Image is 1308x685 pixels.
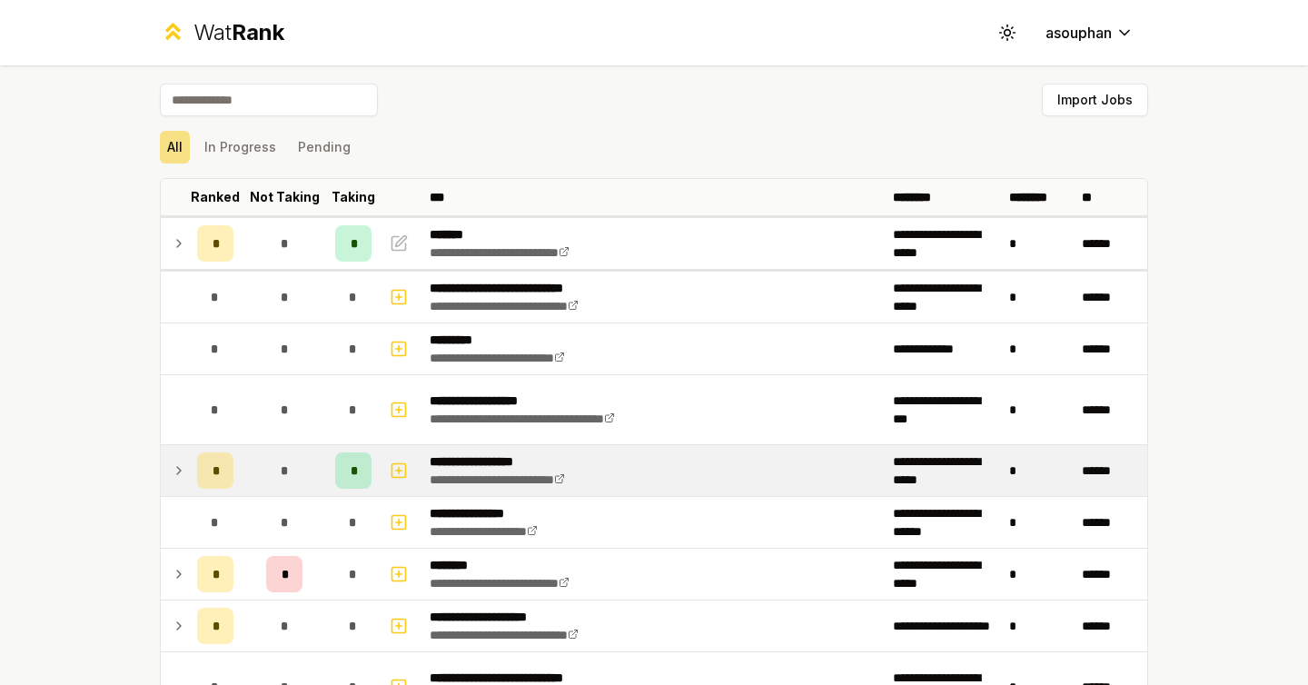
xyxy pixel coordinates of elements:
button: Import Jobs [1042,84,1148,116]
a: WatRank [160,18,284,47]
button: Pending [291,131,358,164]
button: asouphan [1031,16,1148,49]
p: Ranked [191,188,240,206]
div: Wat [193,18,284,47]
p: Not Taking [250,188,320,206]
button: In Progress [197,131,283,164]
span: asouphan [1045,22,1112,44]
p: Taking [332,188,375,206]
button: All [160,131,190,164]
span: Rank [232,19,284,45]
